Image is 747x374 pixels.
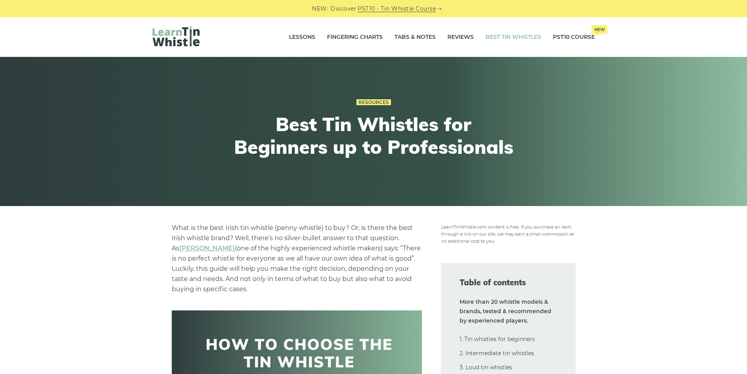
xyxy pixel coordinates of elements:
[153,26,200,46] img: LearnTinWhistle.com
[179,244,235,252] a: undefined (opens in a new tab)
[229,113,518,158] h1: Best Tin Whistles for Beginners up to Professionals
[172,223,422,294] p: What is the best Irish tin whistle (penny whistle) to buy? Or, is there the best Irish whistle br...
[460,277,557,288] span: Table of contents
[289,27,315,47] a: Lessons
[460,298,551,324] strong: More than 20 whistle models & brands, tested & recommended by experienced players.
[460,336,535,343] a: 1. Tin whistles for beginners
[327,27,383,47] a: Fingering Charts
[591,25,607,34] span: New
[447,27,474,47] a: Reviews
[460,364,512,371] a: 3. Loud tin whistles
[441,223,576,244] img: disclosure
[460,350,534,357] a: 2. Intermediate tin whistles
[394,27,436,47] a: Tabs & Notes
[485,27,541,47] a: Best Tin Whistles
[356,99,391,106] a: Resources
[553,27,595,47] a: PST10 CourseNew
